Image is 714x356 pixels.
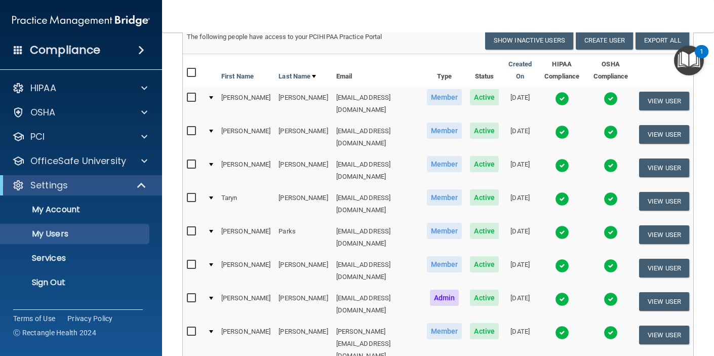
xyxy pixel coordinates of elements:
[217,154,274,187] td: [PERSON_NAME]
[555,292,569,306] img: tick.e7d51cea.svg
[604,292,618,306] img: tick.e7d51cea.svg
[470,323,499,339] span: Active
[217,87,274,121] td: [PERSON_NAME]
[470,89,499,105] span: Active
[274,87,332,121] td: [PERSON_NAME]
[470,123,499,139] span: Active
[604,159,618,173] img: tick.e7d51cea.svg
[427,323,462,339] span: Member
[13,328,96,338] span: Ⓒ Rectangle Health 2024
[503,221,537,254] td: [DATE]
[221,70,254,83] a: First Name
[67,313,113,324] a: Privacy Policy
[332,187,423,221] td: [EMAIL_ADDRESS][DOMAIN_NAME]
[555,92,569,106] img: tick.e7d51cea.svg
[274,121,332,154] td: [PERSON_NAME]
[604,125,618,139] img: tick.e7d51cea.svg
[503,154,537,187] td: [DATE]
[332,87,423,121] td: [EMAIL_ADDRESS][DOMAIN_NAME]
[30,82,56,94] p: HIPAA
[639,292,689,311] button: View User
[217,187,274,221] td: Taryn
[639,92,689,110] button: View User
[7,229,145,239] p: My Users
[332,54,423,87] th: Email
[604,326,618,340] img: tick.e7d51cea.svg
[7,253,145,263] p: Services
[470,189,499,206] span: Active
[485,31,573,50] button: Show Inactive Users
[332,221,423,254] td: [EMAIL_ADDRESS][DOMAIN_NAME]
[427,189,462,206] span: Member
[427,256,462,272] span: Member
[507,58,533,83] a: Created On
[274,254,332,288] td: [PERSON_NAME]
[503,87,537,121] td: [DATE]
[604,92,618,106] img: tick.e7d51cea.svg
[30,106,56,118] p: OSHA
[639,326,689,344] button: View User
[555,125,569,139] img: tick.e7d51cea.svg
[13,313,55,324] a: Terms of Use
[12,11,150,31] img: PMB logo
[332,254,423,288] td: [EMAIL_ADDRESS][DOMAIN_NAME]
[555,259,569,273] img: tick.e7d51cea.svg
[30,155,126,167] p: OfficeSafe University
[674,46,704,75] button: Open Resource Center, 1 new notification
[537,54,586,87] th: HIPAA Compliance
[639,259,689,278] button: View User
[427,123,462,139] span: Member
[12,131,147,143] a: PCI
[604,192,618,206] img: tick.e7d51cea.svg
[217,254,274,288] td: [PERSON_NAME]
[12,106,147,118] a: OSHA
[503,288,537,321] td: [DATE]
[503,254,537,288] td: [DATE]
[427,89,462,105] span: Member
[430,290,459,306] span: Admin
[503,187,537,221] td: [DATE]
[12,82,147,94] a: HIPAA
[639,159,689,177] button: View User
[470,223,499,239] span: Active
[639,225,689,244] button: View User
[12,155,147,167] a: OfficeSafe University
[555,192,569,206] img: tick.e7d51cea.svg
[30,131,45,143] p: PCI
[470,156,499,172] span: Active
[332,121,423,154] td: [EMAIL_ADDRESS][DOMAIN_NAME]
[7,205,145,215] p: My Account
[217,221,274,254] td: [PERSON_NAME]
[187,33,382,41] span: The following people have access to your PCIHIPAA Practice Portal
[470,290,499,306] span: Active
[30,43,100,57] h4: Compliance
[332,154,423,187] td: [EMAIL_ADDRESS][DOMAIN_NAME]
[423,54,466,87] th: Type
[279,70,316,83] a: Last Name
[12,179,147,191] a: Settings
[636,31,689,50] a: Export All
[217,121,274,154] td: [PERSON_NAME]
[466,54,503,87] th: Status
[427,156,462,172] span: Member
[274,288,332,321] td: [PERSON_NAME]
[7,278,145,288] p: Sign Out
[555,159,569,173] img: tick.e7d51cea.svg
[700,52,703,65] div: 1
[427,223,462,239] span: Member
[639,125,689,144] button: View User
[639,192,689,211] button: View User
[217,288,274,321] td: [PERSON_NAME]
[274,187,332,221] td: [PERSON_NAME]
[470,256,499,272] span: Active
[586,54,635,87] th: OSHA Compliance
[274,154,332,187] td: [PERSON_NAME]
[30,179,68,191] p: Settings
[555,326,569,340] img: tick.e7d51cea.svg
[555,225,569,240] img: tick.e7d51cea.svg
[503,121,537,154] td: [DATE]
[576,31,633,50] button: Create User
[604,225,618,240] img: tick.e7d51cea.svg
[604,259,618,273] img: tick.e7d51cea.svg
[274,221,332,254] td: Parks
